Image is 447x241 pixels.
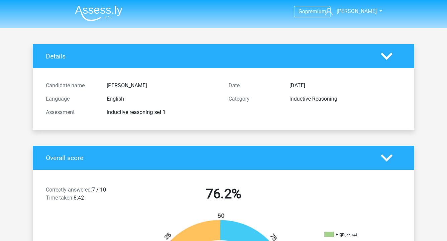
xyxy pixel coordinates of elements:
div: [PERSON_NAME] [102,82,223,90]
span: Correctly answered: [46,187,92,193]
div: Date [223,82,284,90]
div: Candidate name [41,82,102,90]
span: Go [298,8,305,15]
div: Inductive Reasoning [284,95,406,103]
div: [DATE] [284,82,406,90]
div: 7 / 10 8:42 [41,186,132,205]
div: Assessment [41,108,102,116]
h4: Overall score [46,154,371,162]
span: [PERSON_NAME] [337,8,377,14]
img: Assessly [75,5,122,21]
h2: 76.2% [137,186,310,202]
div: Language [41,95,102,103]
div: (>75%) [344,232,357,237]
a: [PERSON_NAME] [323,7,377,15]
h4: Details [46,52,371,60]
a: Gopremium [294,7,330,16]
li: High [324,232,391,238]
span: Time taken: [46,195,74,201]
div: English [102,95,223,103]
span: premium [305,8,326,15]
div: Category [223,95,284,103]
div: inductive reasoning set 1 [102,108,223,116]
